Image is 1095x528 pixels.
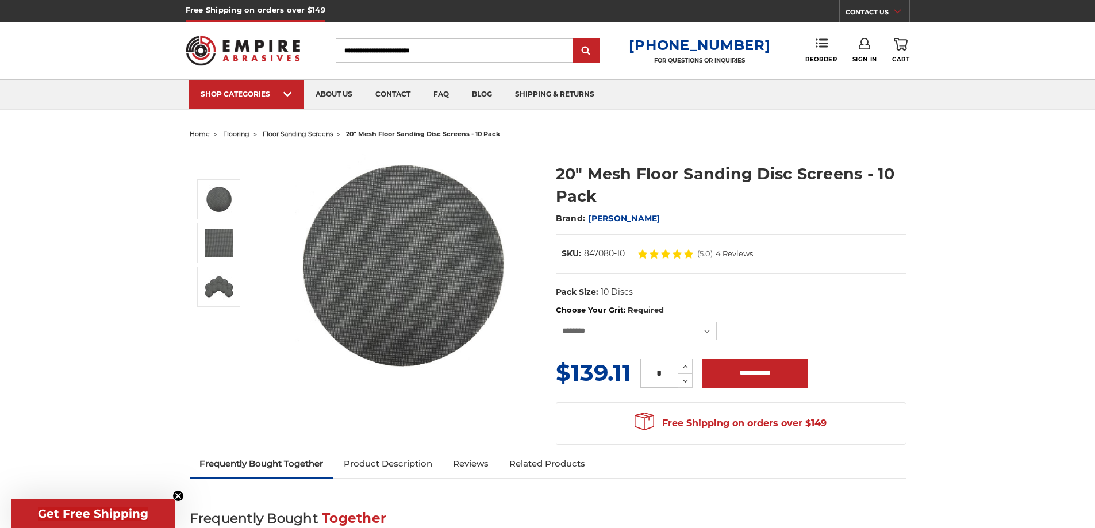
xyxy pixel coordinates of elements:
span: Free Shipping on orders over $149 [635,412,827,435]
label: Choose Your Grit: [556,305,906,316]
span: Brand: [556,213,586,223]
span: 20" mesh floor sanding disc screens - 10 pack [346,130,500,138]
dd: 847080-10 [584,248,625,260]
a: Reviews [443,451,499,476]
span: Cart [892,56,909,63]
dd: 10 Discs [601,286,633,298]
input: Submit [575,40,598,63]
a: Frequently Bought Together [190,451,334,476]
span: 4 Reviews [716,250,753,257]
h1: 20" Mesh Floor Sanding Disc Screens - 10 Pack [556,163,906,207]
a: flooring [223,130,249,138]
span: Frequently Bought [190,510,318,526]
a: faq [422,80,460,109]
img: Empire Abrasives [186,28,301,73]
span: (5.0) [697,250,713,257]
span: $139.11 [556,359,631,387]
span: Sign In [852,56,877,63]
img: 20" Silicon Carbide Sandscreen Floor Sanding Disc [205,272,233,301]
a: [PERSON_NAME] [588,213,660,223]
p: FOR QUESTIONS OR INQUIRIES [629,57,770,64]
a: Reorder [805,38,837,63]
span: Get Free Shipping [38,507,148,521]
button: Close teaser [172,490,184,502]
span: Reorder [805,56,837,63]
a: home [190,130,210,138]
dt: SKU: [562,248,581,260]
a: about us [304,80,364,109]
small: Required [628,305,664,314]
a: shipping & returns [504,80,606,109]
a: Cart [892,38,909,63]
div: Get Free ShippingClose teaser [11,499,175,528]
img: 20" Sandscreen Mesh Disc [205,229,233,257]
img: 20" Floor Sanding Mesh Screen [288,151,518,380]
div: SHOP CATEGORIES [201,90,293,98]
a: Product Description [333,451,443,476]
a: [PHONE_NUMBER] [629,37,770,53]
dt: Pack Size: [556,286,598,298]
a: blog [460,80,504,109]
a: Related Products [499,451,595,476]
a: floor sanding screens [263,130,333,138]
span: Together [322,510,386,526]
a: contact [364,80,422,109]
img: 20" Floor Sanding Mesh Screen [205,185,233,214]
a: CONTACT US [846,6,909,22]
